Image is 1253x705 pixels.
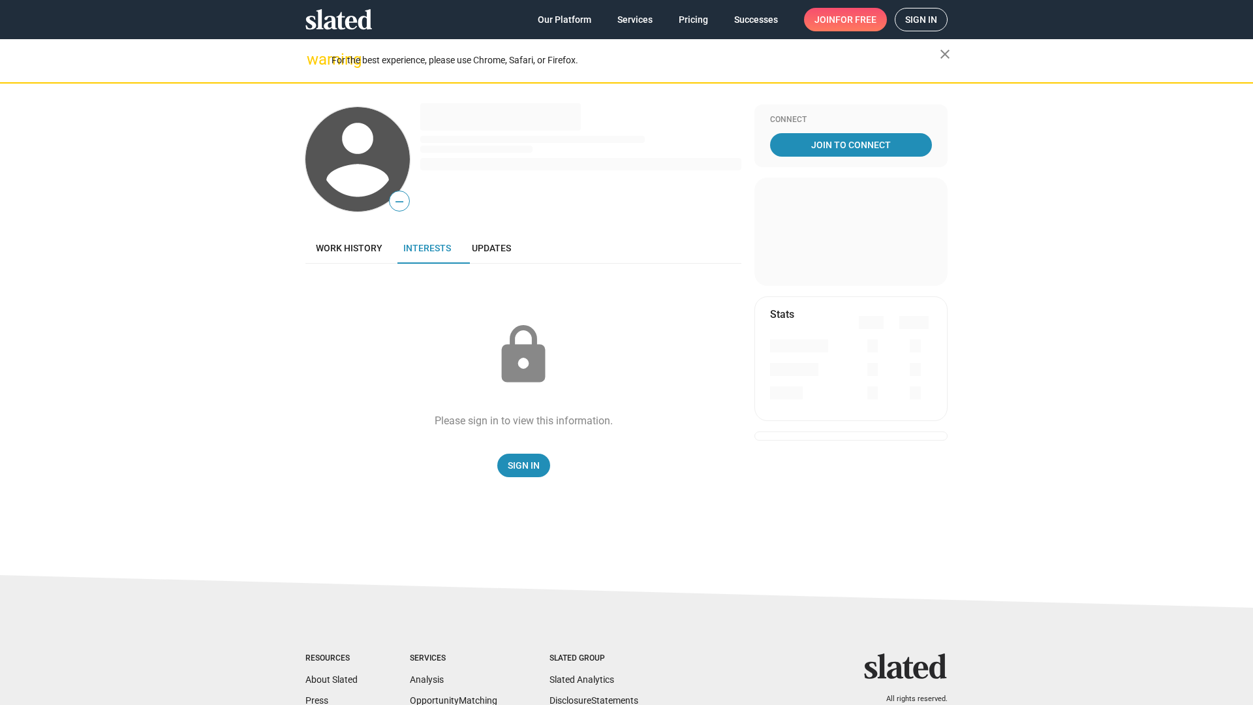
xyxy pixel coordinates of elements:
[305,653,358,664] div: Resources
[491,322,556,388] mat-icon: lock
[393,232,461,264] a: Interests
[724,8,788,31] a: Successes
[895,8,948,31] a: Sign in
[305,232,393,264] a: Work history
[770,133,932,157] a: Join To Connect
[403,243,451,253] span: Interests
[679,8,708,31] span: Pricing
[497,454,550,477] a: Sign In
[508,454,540,477] span: Sign In
[316,243,382,253] span: Work history
[773,133,929,157] span: Join To Connect
[804,8,887,31] a: Joinfor free
[617,8,653,31] span: Services
[607,8,663,31] a: Services
[332,52,940,69] div: For the best experience, please use Chrome, Safari, or Firefox.
[307,52,322,67] mat-icon: warning
[305,674,358,685] a: About Slated
[835,8,876,31] span: for free
[549,674,614,685] a: Slated Analytics
[905,8,937,31] span: Sign in
[527,8,602,31] a: Our Platform
[734,8,778,31] span: Successes
[937,46,953,62] mat-icon: close
[770,115,932,125] div: Connect
[538,8,591,31] span: Our Platform
[814,8,876,31] span: Join
[549,653,638,664] div: Slated Group
[770,307,794,321] mat-card-title: Stats
[410,674,444,685] a: Analysis
[472,243,511,253] span: Updates
[461,232,521,264] a: Updates
[410,653,497,664] div: Services
[668,8,719,31] a: Pricing
[390,193,409,210] span: —
[435,414,613,428] div: Please sign in to view this information.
